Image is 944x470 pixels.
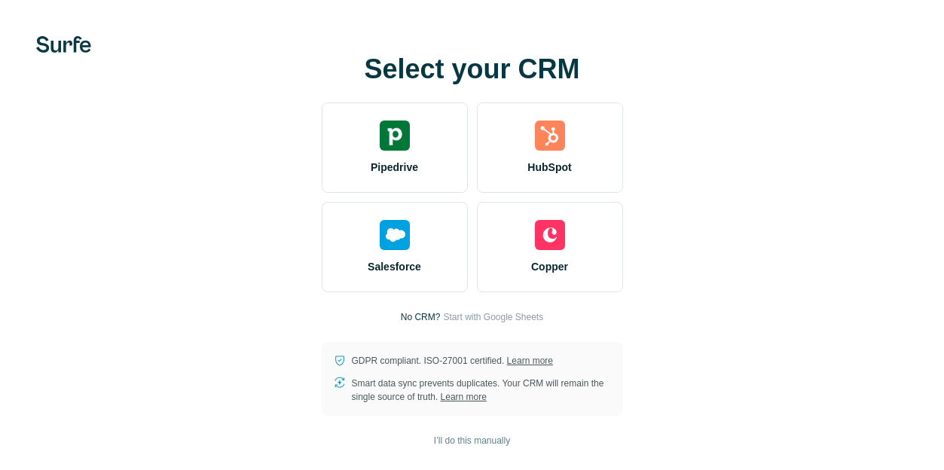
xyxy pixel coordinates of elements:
a: Learn more [441,392,487,402]
button: I’ll do this manually [423,429,521,452]
span: Salesforce [368,259,421,274]
img: pipedrive's logo [380,121,410,151]
p: GDPR compliant. ISO-27001 certified. [352,354,553,368]
span: I’ll do this manually [434,434,510,447]
h1: Select your CRM [322,54,623,84]
a: Learn more [507,356,553,366]
button: Start with Google Sheets [443,310,543,324]
img: Surfe's logo [36,36,91,53]
span: HubSpot [527,160,571,175]
img: salesforce's logo [380,220,410,250]
p: Smart data sync prevents duplicates. Your CRM will remain the single source of truth. [352,377,611,404]
img: copper's logo [535,220,565,250]
span: Copper [531,259,568,274]
span: Pipedrive [371,160,418,175]
img: hubspot's logo [535,121,565,151]
p: No CRM? [401,310,441,324]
